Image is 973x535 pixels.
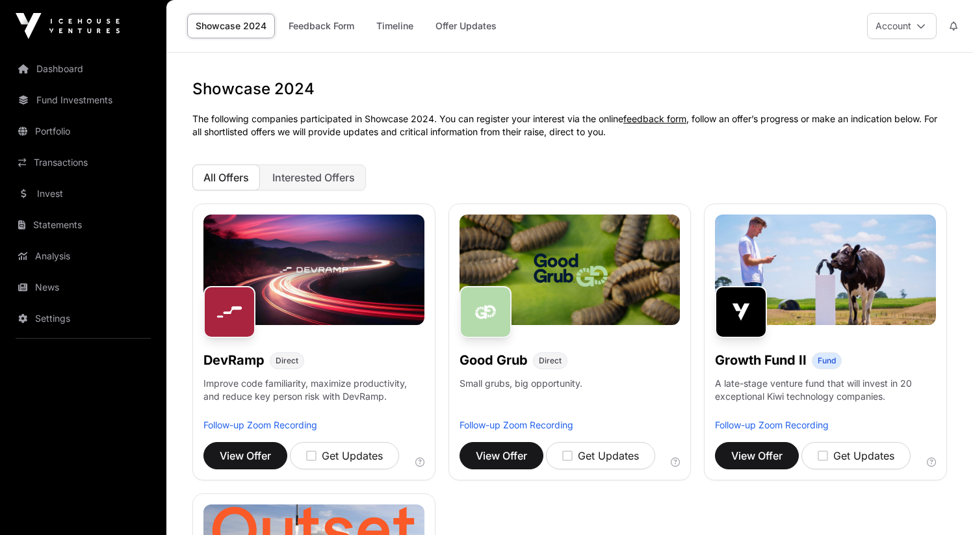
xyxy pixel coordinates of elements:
[290,442,399,469] button: Get Updates
[715,377,936,403] p: A late-stage venture fund that will invest in 20 exceptional Kiwi technology companies.
[203,442,287,469] button: View Offer
[10,55,156,83] a: Dashboard
[715,442,799,469] button: View Offer
[715,419,829,430] a: Follow-up Zoom Recording
[192,112,947,138] p: The following companies participated in Showcase 2024. You can register your interest via the onl...
[801,442,911,469] button: Get Updates
[203,377,424,403] p: Improve code familiarity, maximize productivity, and reduce key person risk with DevRamp.
[203,171,249,184] span: All Offers
[908,473,973,535] iframe: Chat Widget
[203,419,317,430] a: Follow-up Zoom Recording
[306,448,383,463] div: Get Updates
[261,164,366,190] button: Interested Offers
[731,448,783,463] span: View Offer
[203,215,424,325] img: file.jpg
[427,14,505,38] a: Offer Updates
[10,304,156,333] a: Settings
[272,171,355,184] span: Interested Offers
[818,448,894,463] div: Get Updates
[10,117,156,146] a: Portfolio
[276,356,298,366] span: Direct
[460,215,681,325] img: file.jpg
[220,448,271,463] span: View Offer
[203,351,265,369] h1: DevRamp
[623,113,686,124] a: feedback form
[460,442,543,469] button: View Offer
[192,79,947,99] h1: Showcase 2024
[10,242,156,270] a: Analysis
[460,286,512,338] img: Good Grub
[16,13,120,39] img: Icehouse Ventures Logo
[460,419,573,430] a: Follow-up Zoom Recording
[539,356,562,366] span: Direct
[192,164,260,190] button: All Offers
[203,286,255,338] img: DevRamp
[10,86,156,114] a: Fund Investments
[715,215,936,325] img: craig_piggott_0.jpg
[818,356,836,366] span: Fund
[187,14,275,38] a: Showcase 2024
[10,148,156,177] a: Transactions
[280,14,363,38] a: Feedback Form
[460,351,528,369] h1: Good Grub
[476,448,527,463] span: View Offer
[10,273,156,302] a: News
[10,179,156,208] a: Invest
[715,286,767,338] img: Growth Fund II
[368,14,422,38] a: Timeline
[460,377,582,390] p: Small grubs, big opportunity.
[562,448,639,463] div: Get Updates
[10,211,156,239] a: Statements
[715,351,807,369] h1: Growth Fund II
[867,13,937,39] button: Account
[546,442,655,469] button: Get Updates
